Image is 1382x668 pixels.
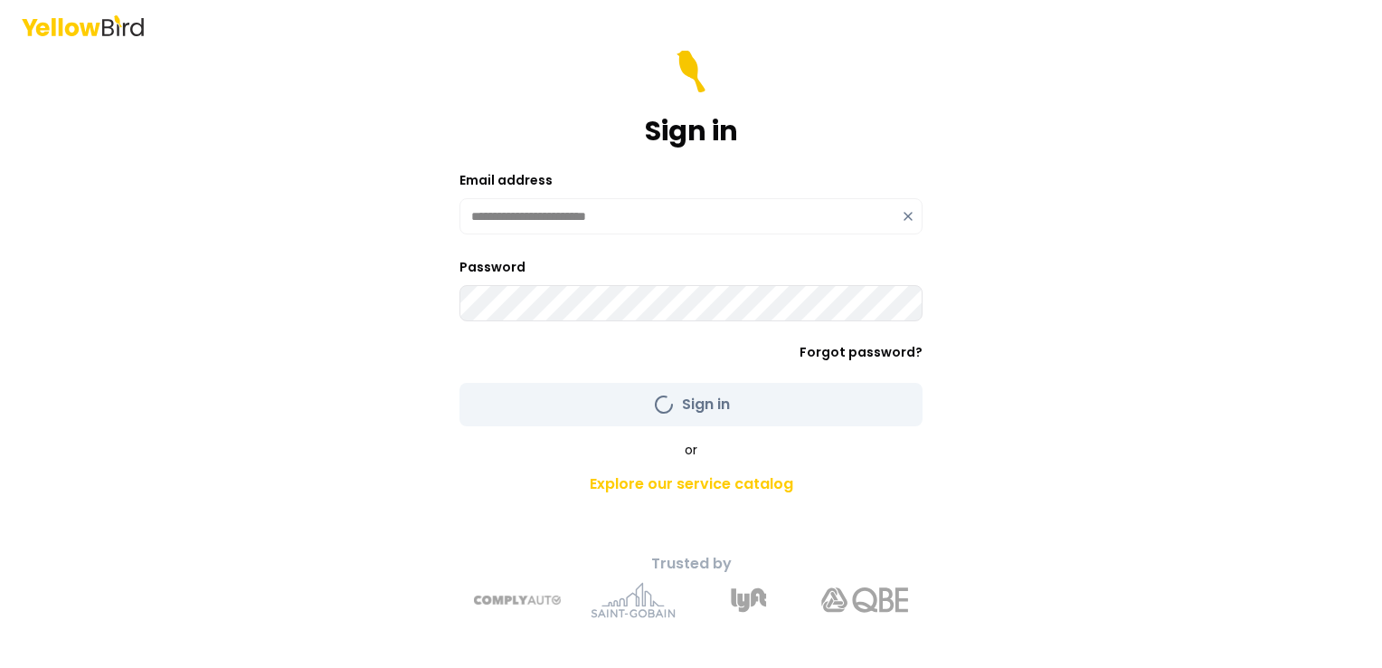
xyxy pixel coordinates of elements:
[685,441,697,459] span: or
[373,466,1009,502] a: Explore our service catalog
[800,343,923,361] a: Forgot password?
[459,171,553,189] label: Email address
[373,553,1009,575] p: Trusted by
[459,258,525,276] label: Password
[645,115,738,148] h1: Sign in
